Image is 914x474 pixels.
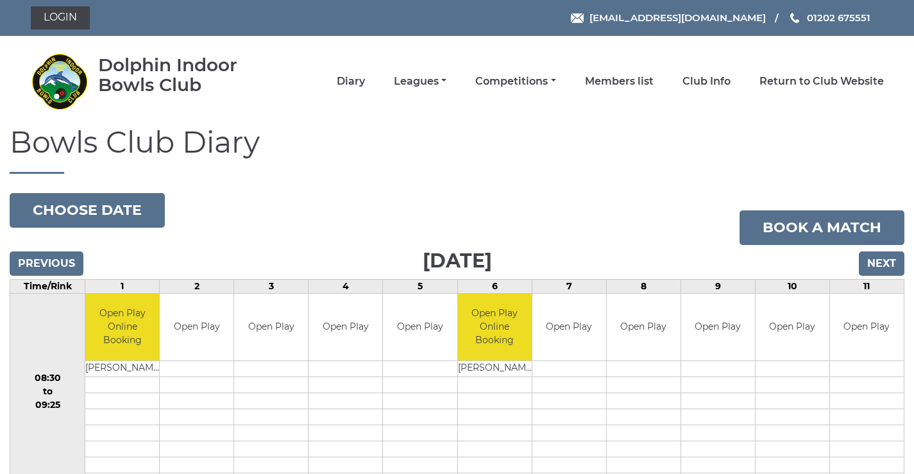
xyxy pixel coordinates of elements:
td: 7 [532,279,606,293]
span: [EMAIL_ADDRESS][DOMAIN_NAME] [589,12,766,24]
td: [PERSON_NAME] [85,361,159,377]
td: Open Play [234,294,308,361]
button: Choose date [10,193,165,228]
td: 4 [309,279,383,293]
input: Next [859,251,904,276]
a: Competitions [475,74,555,89]
td: 8 [606,279,681,293]
a: Return to Club Website [759,74,884,89]
td: Open Play [532,294,606,361]
input: Previous [10,251,83,276]
td: 3 [234,279,309,293]
td: 11 [829,279,904,293]
img: Phone us [790,13,799,23]
td: 9 [681,279,755,293]
td: 2 [160,279,234,293]
td: Open Play Online Booking [458,294,532,361]
span: 01202 675551 [807,12,870,24]
td: 1 [85,279,160,293]
td: Time/Rink [10,279,85,293]
td: 6 [457,279,532,293]
img: Dolphin Indoor Bowls Club [31,53,89,110]
td: Open Play [309,294,382,361]
img: Email [571,13,584,23]
td: Open Play [756,294,829,361]
td: Open Play [383,294,457,361]
h1: Bowls Club Diary [10,126,904,174]
a: Book a match [740,210,904,245]
td: Open Play [830,294,904,361]
a: Login [31,6,90,30]
td: Open Play [160,294,233,361]
td: [PERSON_NAME] [458,361,532,377]
a: Email [EMAIL_ADDRESS][DOMAIN_NAME] [571,10,766,25]
a: Diary [337,74,365,89]
td: 10 [755,279,829,293]
td: Open Play [607,294,681,361]
a: Leagues [394,74,446,89]
div: Dolphin Indoor Bowls Club [98,55,275,95]
a: Members list [585,74,654,89]
td: 5 [383,279,457,293]
a: Phone us 01202 675551 [788,10,870,25]
a: Club Info [682,74,731,89]
td: Open Play [681,294,755,361]
td: Open Play Online Booking [85,294,159,361]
